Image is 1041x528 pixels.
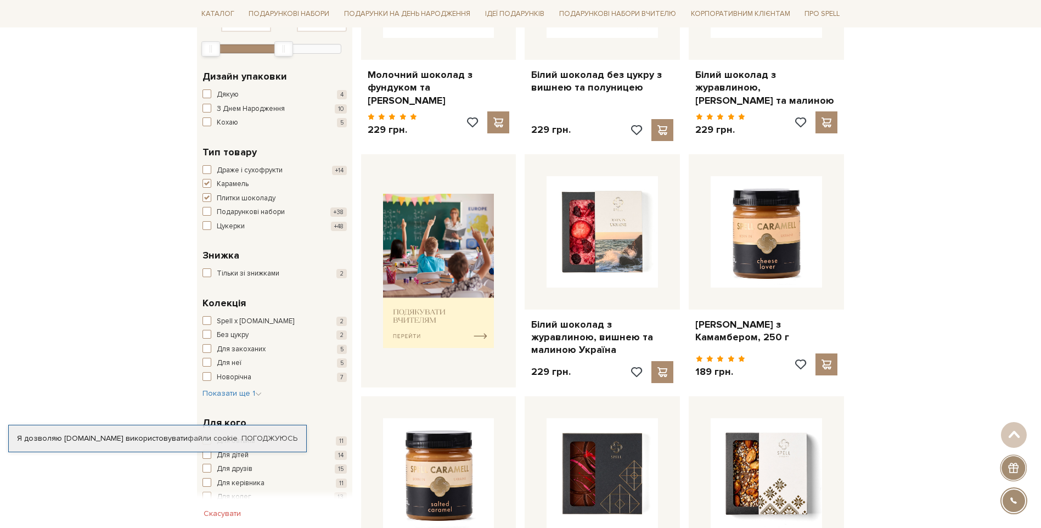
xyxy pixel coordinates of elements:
span: 5 [337,118,347,127]
span: +14 [332,166,347,175]
span: Тип товару [202,145,257,160]
button: Подарункові набори +38 [202,207,347,218]
span: Плитки шоколаду [217,193,275,204]
span: Для колег [217,492,251,503]
span: 2 [336,330,347,340]
button: Кохаю 5 [202,117,347,128]
span: 2 [336,317,347,326]
button: Скасувати [197,505,247,523]
span: Подарункові набори [217,207,285,218]
span: 13 [334,492,347,502]
span: Драже і сухофрукти [217,165,283,176]
p: 229 грн. [531,123,571,136]
button: Тільки зі знижками 2 [202,268,347,279]
span: 10 [335,104,347,114]
a: файли cookie [188,434,238,443]
span: Карамель [217,179,249,190]
button: Для дітей 14 [202,450,347,461]
span: Для закоханих [217,344,266,355]
span: 5 [337,358,347,368]
div: Max [274,41,293,57]
a: Білий шоколад з журавлиною, [PERSON_NAME] та малиною [695,69,837,107]
span: Для дітей [217,450,249,461]
button: Для керівника 11 [202,478,347,489]
button: Spell x [DOMAIN_NAME] 2 [202,316,347,327]
img: banner [383,194,494,348]
span: +48 [331,222,347,231]
a: Ідеї подарунків [481,5,549,23]
span: Тільки зі знижками [217,268,279,279]
button: Драже і сухофрукти +14 [202,165,347,176]
span: Колекція [202,296,246,311]
span: Знижка [202,248,239,263]
p: 229 грн. [531,366,571,378]
span: Для неї [217,358,241,369]
a: [PERSON_NAME] з Камамбером, 250 г [695,318,837,344]
span: Кохаю [217,117,238,128]
span: Цукерки [217,221,245,232]
span: Для друзів [217,464,252,475]
span: 11 [336,436,347,446]
span: +38 [330,207,347,217]
span: 7 [337,373,347,382]
a: Подарункові набори Вчителю [555,4,680,23]
span: Дякую [217,89,239,100]
button: Для неї 5 [202,358,347,369]
span: 14 [335,451,347,460]
span: Дизайн упаковки [202,69,287,84]
button: Карамель [202,179,347,190]
span: Новорічна [217,372,251,383]
button: Показати ще 1 [202,388,262,399]
a: Подарунки на День народження [340,5,475,23]
button: Для колег 13 [202,492,347,503]
a: Подарункові набори [244,5,334,23]
a: Корпоративним клієнтам [687,5,795,23]
p: 189 грн. [695,366,745,378]
a: Погоджуюсь [241,434,297,443]
button: Плитки шоколаду [202,193,347,204]
span: 4 [337,90,347,99]
a: Білий шоколад без цукру з вишнею та полуницею [531,69,673,94]
p: 229 грн. [368,123,418,136]
a: Білий шоколад з журавлиною, вишнею та малиною Україна [531,318,673,357]
button: Без цукру 2 [202,330,347,341]
span: 11 [336,479,347,488]
a: Каталог [197,5,239,23]
div: Min [201,41,220,57]
span: 2 [336,269,347,278]
a: Про Spell [800,5,844,23]
button: Для друзів 15 [202,464,347,475]
span: Spell x [DOMAIN_NAME] [217,316,294,327]
span: Для керівника [217,478,265,489]
button: Дякую 4 [202,89,347,100]
p: 229 грн. [695,123,745,136]
button: Новорічна 7 [202,372,347,383]
span: Показати ще 1 [202,389,262,398]
div: Я дозволяю [DOMAIN_NAME] використовувати [9,434,306,443]
span: 15 [335,464,347,474]
button: Для закоханих 5 [202,344,347,355]
button: З Днем Народження 10 [202,104,347,115]
a: Молочний шоколад з фундуком та [PERSON_NAME] [368,69,510,107]
span: З Днем Народження [217,104,285,115]
span: 5 [337,345,347,354]
span: Без цукру [217,330,249,341]
button: Цукерки +48 [202,221,347,232]
span: Для кого [202,415,246,430]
